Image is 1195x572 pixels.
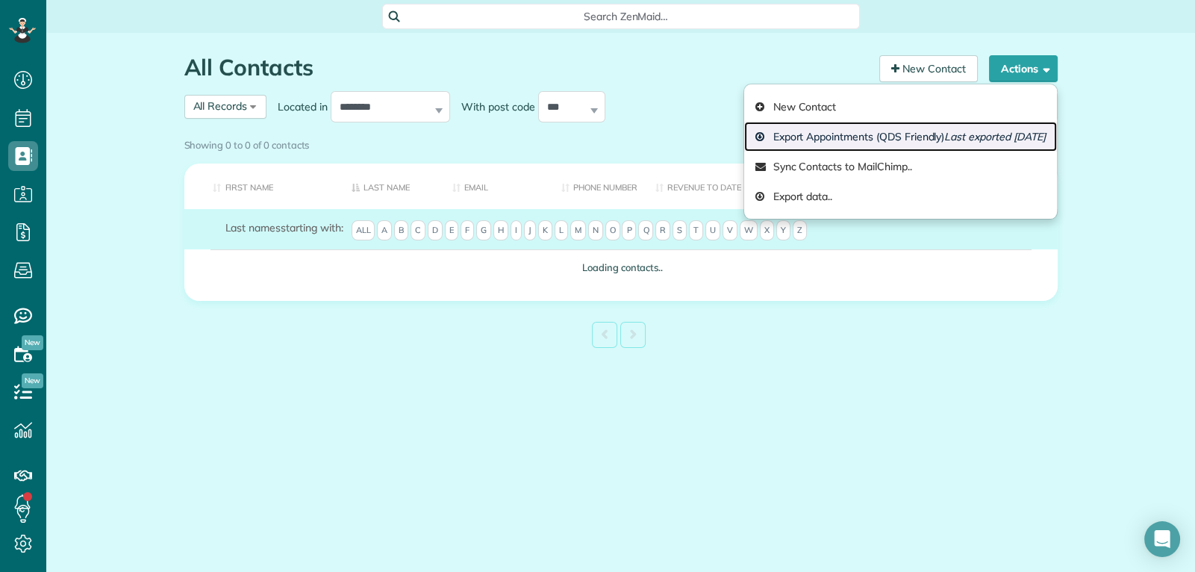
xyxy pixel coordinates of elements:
[184,249,1058,286] td: Loading contacts..
[493,220,508,241] span: H
[744,92,1057,122] a: New Contact
[184,164,340,209] th: First Name: activate to sort column ascending
[744,152,1057,181] a: Sync Contacts to MailChimp..
[555,220,568,241] span: L
[22,335,43,350] span: New
[689,220,703,241] span: T
[184,132,1058,152] div: Showing 0 to 0 of 0 contacts
[266,99,331,114] label: Located in
[184,55,868,80] h1: All Contacts
[944,130,1045,143] em: Last exported [DATE]
[225,221,281,234] span: Last names
[705,220,720,241] span: U
[193,99,248,113] span: All Records
[673,220,687,241] span: S
[450,99,538,114] label: With post code
[352,220,375,241] span: All
[340,164,442,209] th: Last Name: activate to sort column descending
[22,373,43,388] span: New
[476,220,491,241] span: G
[644,164,768,209] th: Revenue to Date: activate to sort column ascending
[394,220,408,241] span: B
[524,220,536,241] span: J
[638,220,653,241] span: Q
[605,220,620,241] span: O
[740,220,758,241] span: W
[1144,521,1180,557] div: Open Intercom Messenger
[441,164,550,209] th: Email: activate to sort column ascending
[776,220,790,241] span: Y
[723,220,737,241] span: V
[622,220,636,241] span: P
[760,220,774,241] span: X
[879,55,978,82] a: New Contact
[445,220,458,241] span: E
[225,220,343,235] label: starting with:
[538,220,552,241] span: K
[588,220,603,241] span: N
[428,220,443,241] span: D
[744,122,1057,152] a: Export Appointments (QDS Friendly)Last exported [DATE]
[461,220,474,241] span: F
[793,220,807,241] span: Z
[989,55,1058,82] button: Actions
[550,164,644,209] th: Phone number: activate to sort column ascending
[377,220,392,241] span: A
[511,220,522,241] span: I
[655,220,670,241] span: R
[744,181,1057,211] a: Export data..
[411,220,425,241] span: C
[570,220,586,241] span: M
